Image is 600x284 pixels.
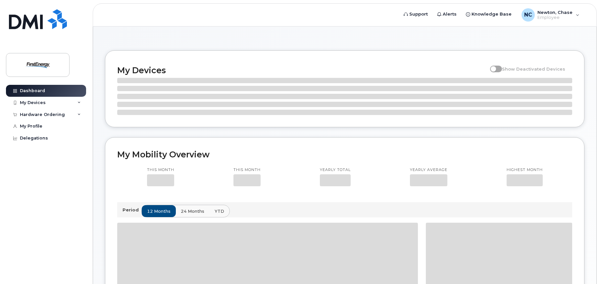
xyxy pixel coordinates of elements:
h2: My Mobility Overview [117,149,572,159]
span: Show Deactivated Devices [502,66,565,72]
span: YTD [215,208,224,214]
p: Highest month [507,167,543,173]
p: Period [123,207,141,213]
h2: My Devices [117,65,487,75]
p: This month [147,167,174,173]
p: Yearly total [320,167,351,173]
p: Yearly average [410,167,447,173]
span: 24 months [181,208,204,214]
input: Show Deactivated Devices [490,63,495,68]
p: This month [233,167,261,173]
